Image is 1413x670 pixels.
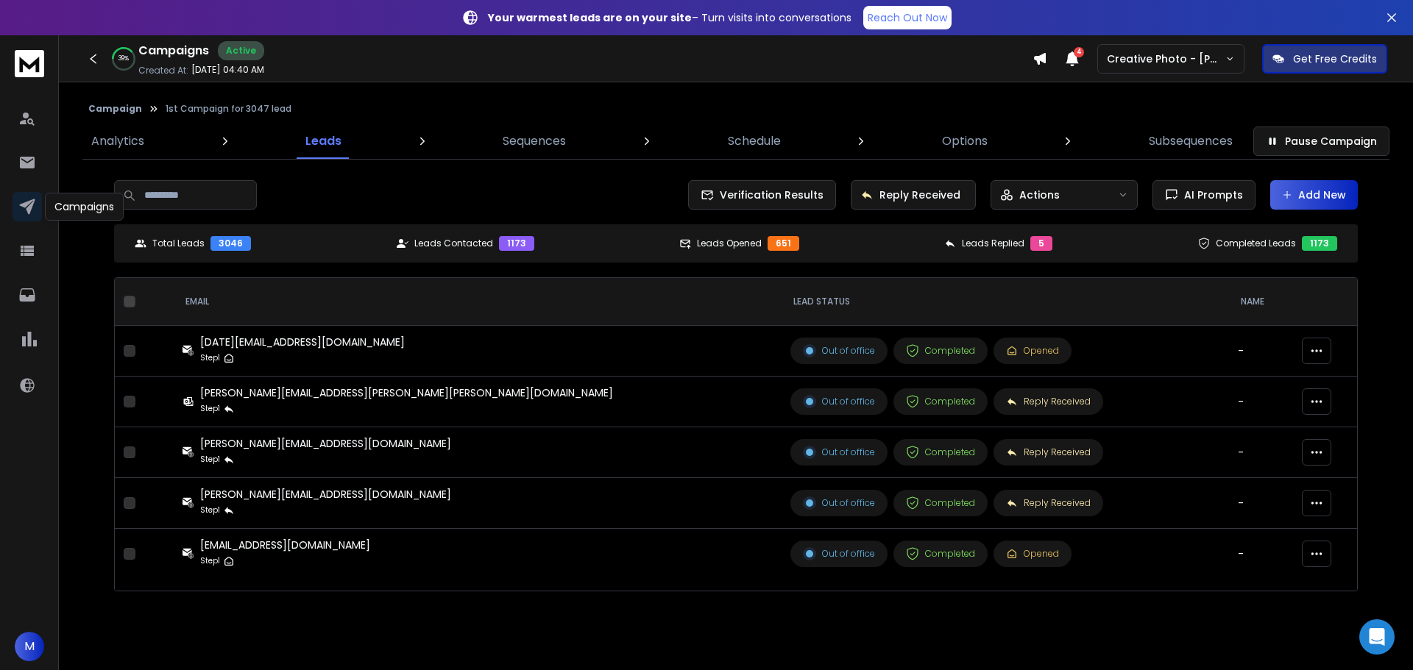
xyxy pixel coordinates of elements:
[768,236,799,251] div: 651
[488,10,692,25] strong: Your warmest leads are on your site
[1216,238,1296,249] p: Completed Leads
[118,54,129,63] p: 39 %
[1229,278,1293,326] th: NAME
[305,132,341,150] p: Leads
[218,41,264,60] div: Active
[15,50,44,77] img: logo
[1229,326,1293,377] td: -
[1030,236,1052,251] div: 5
[1270,180,1358,210] button: Add New
[503,132,566,150] p: Sequences
[782,278,1230,326] th: LEAD STATUS
[91,132,144,150] p: Analytics
[200,402,220,416] p: Step 1
[1229,377,1293,427] td: -
[697,238,762,249] p: Leads Opened
[803,344,875,357] div: Out of office
[166,103,291,115] p: 1st Campaign for 3047 lead
[1006,446,1091,458] div: Reply Received
[499,236,534,251] div: 1173
[191,64,264,76] p: [DATE] 04:40 AM
[1229,529,1293,580] td: -
[200,385,613,400] div: [PERSON_NAME][EMAIL_ADDRESS][PERSON_NAME][PERSON_NAME][DOMAIN_NAME]
[906,547,975,560] div: Completed
[200,335,405,349] div: [DATE][EMAIL_ADDRESS][DOMAIN_NAME]
[297,124,350,159] a: Leads
[488,10,851,25] p: – Turn visits into conversations
[719,124,790,159] a: Schedule
[1107,51,1225,66] p: Creative Photo - [PERSON_NAME]
[906,496,975,510] div: Completed
[906,395,975,408] div: Completed
[200,503,220,518] p: Step 1
[1074,47,1084,57] span: 4
[200,487,451,502] div: [PERSON_NAME][EMAIL_ADDRESS][DOMAIN_NAME]
[728,132,781,150] p: Schedule
[1262,44,1387,74] button: Get Free Credits
[1253,126,1389,156] button: Pause Campaign
[1152,180,1256,210] button: AI Prompts
[138,65,188,76] p: Created At:
[1006,548,1059,560] div: Opened
[210,236,251,251] div: 3046
[1019,188,1060,202] p: Actions
[200,554,220,569] p: Step 1
[200,538,370,552] div: [EMAIL_ADDRESS][DOMAIN_NAME]
[962,238,1024,249] p: Leads Replied
[803,446,875,459] div: Out of office
[1293,51,1377,66] p: Get Free Credits
[879,188,960,202] p: Reply Received
[714,188,824,202] span: Verification Results
[88,103,142,115] button: Campaign
[803,496,875,510] div: Out of office
[200,436,451,451] div: [PERSON_NAME][EMAIL_ADDRESS][DOMAIN_NAME]
[138,42,209,60] h1: Campaigns
[1229,478,1293,529] td: -
[494,124,575,159] a: Sequences
[906,344,975,357] div: Completed
[1178,188,1243,202] span: AI Prompts
[1140,124,1242,159] a: Subsequences
[45,193,124,221] div: Campaigns
[1006,345,1059,357] div: Opened
[942,132,988,150] p: Options
[868,10,947,25] p: Reach Out Now
[1229,427,1293,478] td: -
[1302,236,1337,251] div: 1173
[863,6,952,29] a: Reach Out Now
[933,124,996,159] a: Options
[906,446,975,459] div: Completed
[1006,396,1091,407] div: Reply Received
[15,632,44,661] button: M
[1006,497,1091,509] div: Reply Received
[803,395,875,408] div: Out of office
[414,238,493,249] p: Leads Contacted
[174,278,781,326] th: EMAIL
[152,238,205,249] p: Total Leads
[200,452,220,467] p: Step 1
[82,124,153,159] a: Analytics
[803,547,875,560] div: Out of office
[688,180,836,210] button: Verification Results
[1359,619,1395,655] div: Open Intercom Messenger
[1149,132,1233,150] p: Subsequences
[200,351,220,366] p: Step 1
